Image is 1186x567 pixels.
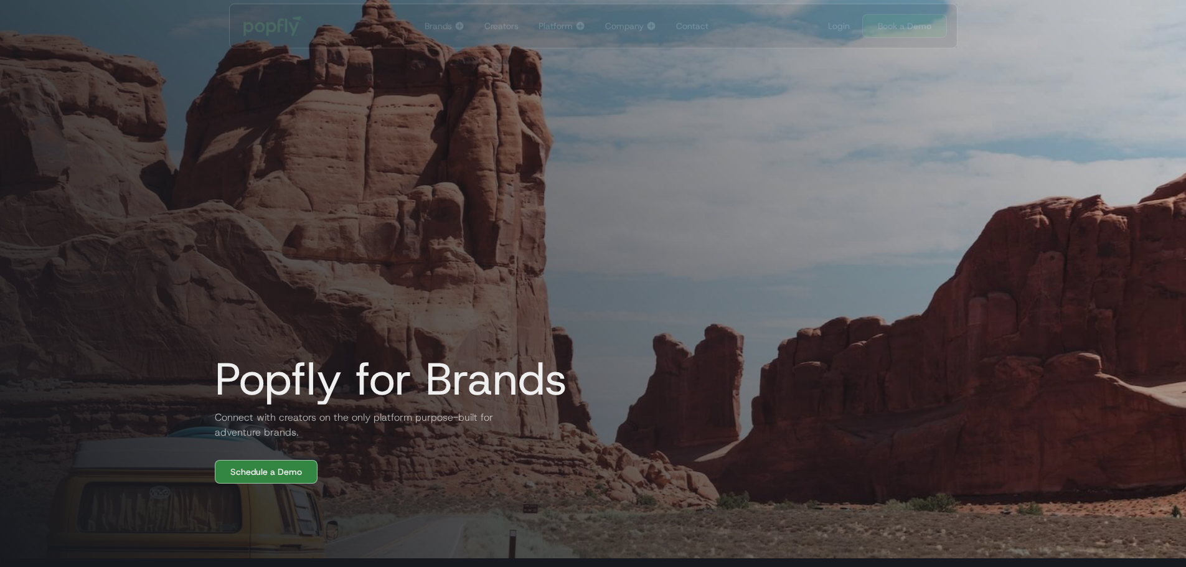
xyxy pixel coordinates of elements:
div: Contact [675,20,708,32]
a: home [235,7,315,45]
h1: Popfly for Brands [205,354,567,404]
a: Login [823,20,855,32]
h2: Connect with creators on the only platform purpose-built for adventure brands. [205,410,504,440]
div: Login [828,20,850,32]
a: Schedule a Demo [215,460,318,484]
a: Creators [479,4,523,48]
div: Brands [424,20,451,32]
a: Book a Demo [862,14,947,38]
div: Company [605,20,643,32]
div: Platform [538,20,572,32]
div: Creators [484,20,518,32]
a: Contact [671,4,713,48]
